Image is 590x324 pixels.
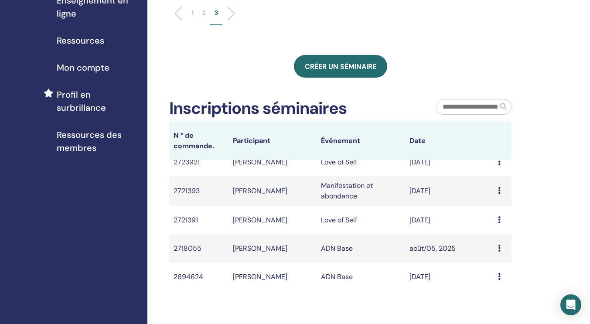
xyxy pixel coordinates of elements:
td: ADN Base [317,263,405,291]
span: Créer un séminaire [305,62,376,71]
td: [DATE] [405,148,494,176]
span: Mon compte [57,61,109,74]
td: [PERSON_NAME] [228,176,317,206]
span: Profil en surbrillance [57,88,140,114]
td: [PERSON_NAME] [228,148,317,176]
td: août/05, 2025 [405,234,494,263]
td: Love of Self [317,206,405,234]
p: 2 [202,8,206,17]
td: Love of Self [317,148,405,176]
td: 2721393 [169,176,228,206]
td: ADN Base [317,234,405,263]
td: [DATE] [405,263,494,291]
td: [DATE] [405,176,494,206]
th: Participant [228,122,317,160]
td: [DATE] [405,206,494,234]
a: Créer un séminaire [294,55,387,78]
div: Open Intercom Messenger [560,294,581,315]
td: [PERSON_NAME] [228,234,317,263]
td: 2694624 [169,263,228,291]
th: Événement [317,122,405,160]
p: 1 [191,8,194,17]
h2: Inscriptions séminaires [169,99,347,119]
td: 2721391 [169,206,228,234]
span: Ressources des membres [57,128,140,154]
p: 3 [215,8,218,17]
td: Manifestation et abondance [317,176,405,206]
th: Date [405,122,494,160]
td: [PERSON_NAME] [228,206,317,234]
th: N ° de commande. [169,122,228,160]
span: Ressources [57,34,104,47]
td: 2723921 [169,148,228,176]
td: [PERSON_NAME] [228,263,317,291]
td: 2718055 [169,234,228,263]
